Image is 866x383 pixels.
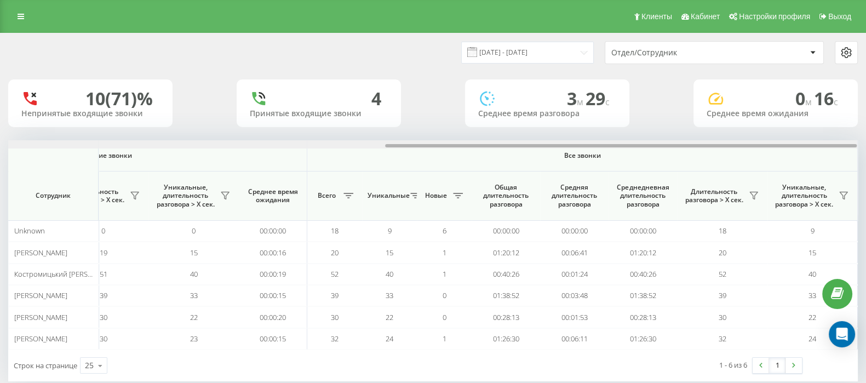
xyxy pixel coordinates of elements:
[14,248,67,258] span: [PERSON_NAME]
[548,183,600,209] span: Средняя длительность разговора
[719,312,726,322] span: 30
[443,312,446,322] span: 0
[808,269,816,279] span: 40
[192,226,196,236] span: 0
[100,269,107,279] span: 51
[719,334,726,344] span: 32
[719,248,726,258] span: 20
[14,269,122,279] span: Костромицький [PERSON_NAME]
[371,88,381,109] div: 4
[480,183,532,209] span: Общая длительность разговора
[586,87,610,110] span: 29
[540,264,609,285] td: 00:01:24
[540,220,609,242] td: 00:00:00
[472,264,540,285] td: 00:40:26
[190,248,198,258] span: 15
[14,226,45,236] span: Unknown
[707,109,845,118] div: Среднее время ожидания
[834,96,838,108] span: c
[609,242,677,263] td: 01:20:12
[641,12,672,21] span: Клиенты
[808,334,816,344] span: 24
[101,226,105,236] span: 0
[773,183,835,209] span: Уникальные, длительность разговора > Х сек.
[795,87,814,110] span: 0
[331,269,339,279] span: 52
[239,306,307,328] td: 00:00:20
[472,220,540,242] td: 00:00:00
[609,285,677,306] td: 01:38:52
[386,312,393,322] span: 22
[14,312,67,322] span: [PERSON_NAME]
[828,12,851,21] span: Выход
[719,226,726,236] span: 18
[247,187,299,204] span: Среднее время ожидания
[388,226,392,236] span: 9
[805,96,814,108] span: м
[190,290,198,300] span: 33
[617,183,669,209] span: Среднедневная длительность разговора
[443,226,446,236] span: 6
[814,87,838,110] span: 16
[313,191,340,200] span: Всего
[368,191,407,200] span: Уникальные
[719,290,726,300] span: 39
[808,290,816,300] span: 33
[100,290,107,300] span: 39
[609,328,677,350] td: 01:26:30
[609,220,677,242] td: 00:00:00
[609,264,677,285] td: 00:40:26
[808,312,816,322] span: 22
[472,328,540,350] td: 01:26:30
[239,285,307,306] td: 00:00:15
[422,191,450,200] span: Новые
[472,306,540,328] td: 00:28:13
[811,226,815,236] span: 9
[331,312,339,322] span: 30
[540,306,609,328] td: 00:01:53
[331,334,339,344] span: 32
[190,312,198,322] span: 22
[443,269,446,279] span: 1
[808,248,816,258] span: 15
[331,290,339,300] span: 39
[609,306,677,328] td: 00:28:13
[386,248,393,258] span: 15
[683,187,745,204] span: Длительность разговора > Х сек.
[605,96,610,108] span: c
[100,248,107,258] span: 19
[443,290,446,300] span: 0
[472,242,540,263] td: 01:20:12
[85,360,94,371] div: 25
[331,248,339,258] span: 20
[14,361,77,370] span: Строк на странице
[719,359,747,370] div: 1 - 6 из 6
[540,285,609,306] td: 00:03:48
[443,334,446,344] span: 1
[478,109,616,118] div: Среднее время разговора
[14,290,67,300] span: [PERSON_NAME]
[18,191,89,200] span: Сотрудник
[250,109,388,118] div: Принятые входящие звонки
[540,328,609,350] td: 00:06:11
[443,248,446,258] span: 1
[239,264,307,285] td: 00:00:19
[14,334,67,344] span: [PERSON_NAME]
[331,226,339,236] span: 18
[239,220,307,242] td: 00:00:00
[386,334,393,344] span: 24
[100,312,107,322] span: 30
[472,285,540,306] td: 01:38:52
[386,269,393,279] span: 40
[611,48,742,58] div: Отдел/Сотрудник
[100,334,107,344] span: 30
[769,358,785,373] a: 1
[21,109,159,118] div: Непринятые входящие звонки
[386,290,393,300] span: 33
[739,12,810,21] span: Настройки профиля
[540,242,609,263] td: 00:06:41
[829,321,855,347] div: Open Intercom Messenger
[340,151,825,160] span: Все звонки
[567,87,586,110] span: 3
[190,269,198,279] span: 40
